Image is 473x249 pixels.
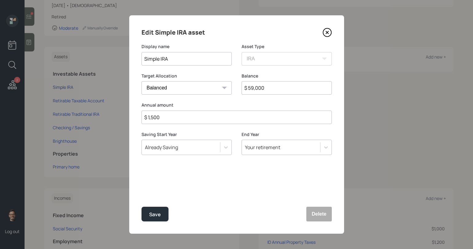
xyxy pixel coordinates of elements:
[306,207,331,221] button: Delete
[142,102,332,108] label: Annual amount
[242,73,332,79] label: Balance
[142,28,205,37] h4: Edit Simple IRA asset
[142,207,169,221] button: Save
[245,144,280,151] div: Your retirement
[142,131,232,138] label: Saving Start Year
[145,144,178,151] div: Already Saving
[149,210,161,219] div: Save
[242,131,332,138] label: End Year
[142,73,232,79] label: Target Allocation
[142,43,232,50] label: Display name
[242,43,332,50] label: Asset Type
